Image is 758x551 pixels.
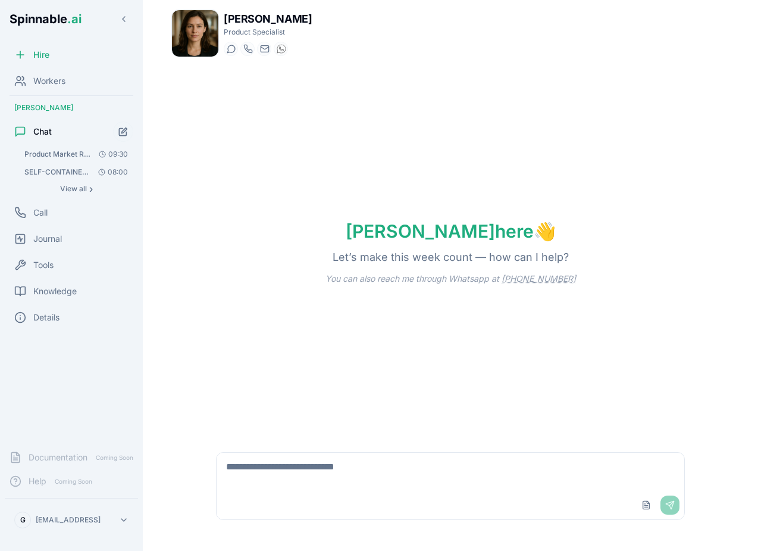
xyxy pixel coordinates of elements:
[19,182,133,196] button: Show all conversations
[257,42,271,56] button: Send email to amelia.green@getspinnable.ai
[327,220,575,242] h1: [PERSON_NAME] here
[240,42,255,56] button: Start a call with Amelia Green
[89,184,93,194] span: ›
[33,259,54,271] span: Tools
[24,150,92,159] span: Product Market Research Please research articles from reputable sources on how to find product .....
[10,12,82,26] span: Spinnable
[306,273,595,285] p: You can also reach me through Whatsapp at
[5,98,138,117] div: [PERSON_NAME]
[224,27,312,37] p: Product Specialist
[502,273,576,284] a: [PHONE_NUMBER]
[29,452,87,463] span: Documentation
[314,249,588,266] p: Let’s make this week count — how can I help?
[172,10,218,57] img: Amelia Green
[20,515,26,525] span: G
[10,508,133,532] button: G[EMAIL_ADDRESS]
[33,207,48,219] span: Call
[33,233,62,245] span: Journal
[33,312,59,323] span: Details
[224,11,312,27] h1: [PERSON_NAME]
[24,167,92,177] span: SELF-CONTAINED INSTRUCTION FOR AMELIA GREEN (amelia.green@getspinnable.ai) Every weekday at 08:0....
[33,75,65,87] span: Workers
[277,44,286,54] img: WhatsApp
[33,49,49,61] span: Hire
[36,515,101,525] p: [EMAIL_ADDRESS]
[93,167,128,177] span: 08:00
[534,220,556,242] span: wave
[60,184,87,194] span: View all
[33,285,77,297] span: Knowledge
[33,126,52,138] span: Chat
[19,146,133,163] button: Open conversation: Product Market Research Please research articles from reputable sources on how...
[94,150,128,159] span: 09:30
[29,475,46,487] span: Help
[19,164,133,180] button: Open conversation: SELF-CONTAINED INSTRUCTION FOR AMELIA GREEN (amelia.green@getspinnable.ai) Eve...
[51,476,96,487] span: Coming Soon
[113,122,133,142] button: Start new chat
[67,12,82,26] span: .ai
[274,42,288,56] button: WhatsApp
[224,42,238,56] button: Start a chat with Amelia Green
[92,452,137,463] span: Coming Soon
